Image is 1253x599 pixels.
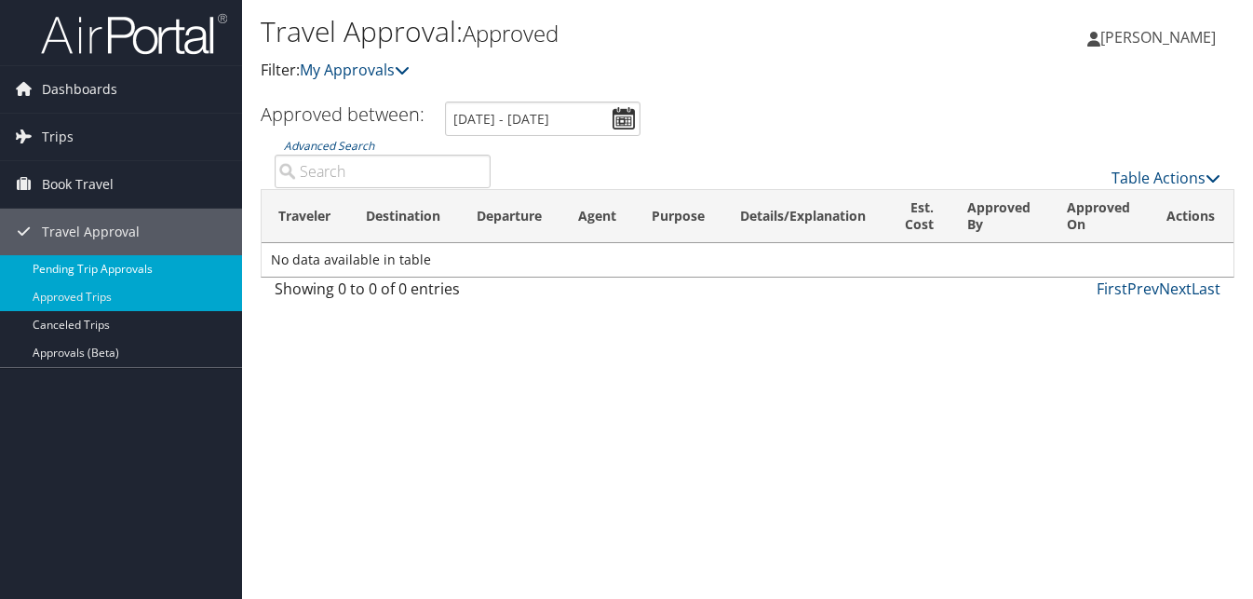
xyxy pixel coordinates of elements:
a: My Approvals [300,60,410,80]
a: First [1097,279,1127,299]
span: Dashboards [42,66,117,113]
a: Last [1192,279,1220,299]
th: Approved On: activate to sort column ascending [1050,190,1150,243]
span: Book Travel [42,161,114,208]
th: Traveler: activate to sort column ascending [262,190,349,243]
th: Actions [1150,190,1233,243]
th: Purpose [635,190,723,243]
h3: Approved between: [261,102,424,127]
div: Showing 0 to 0 of 0 entries [275,278,491,309]
a: Advanced Search [284,138,374,154]
span: [PERSON_NAME] [1100,27,1216,48]
span: Trips [42,114,74,160]
th: Departure: activate to sort column ascending [460,190,561,243]
th: Est. Cost: activate to sort column ascending [887,190,951,243]
input: Advanced Search [275,155,491,188]
a: Prev [1127,279,1159,299]
h1: Travel Approval: [261,12,909,51]
a: [PERSON_NAME] [1087,9,1234,65]
th: Agent [561,190,635,243]
a: Table Actions [1112,168,1220,188]
td: No data available in table [262,243,1233,277]
th: Destination: activate to sort column ascending [349,190,460,243]
th: Approved By: activate to sort column ascending [950,190,1050,243]
small: Approved [463,18,559,48]
img: airportal-logo.png [41,12,227,56]
span: Travel Approval [42,209,140,255]
th: Details/Explanation [723,190,886,243]
input: [DATE] - [DATE] [445,102,640,136]
a: Next [1159,279,1192,299]
p: Filter: [261,59,909,83]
